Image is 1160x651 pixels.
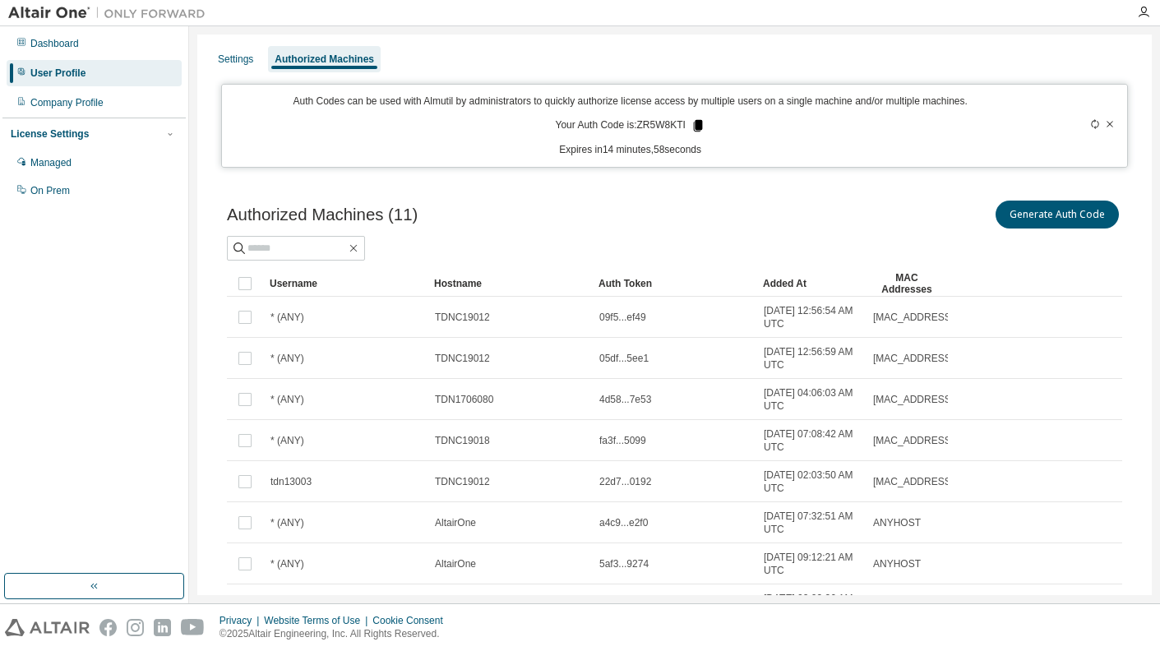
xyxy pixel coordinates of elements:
span: AltairOne [435,516,476,529]
div: On Prem [30,184,70,197]
span: [DATE] 12:56:54 AM UTC [764,304,858,330]
div: Hostname [434,270,585,297]
span: TDNC19018 [435,434,490,447]
img: facebook.svg [99,619,117,636]
span: [DATE] 12:56:59 AM UTC [764,345,858,372]
img: linkedin.svg [154,619,171,636]
div: Dashboard [30,37,79,50]
div: Cookie Consent [372,614,452,627]
span: fa3f...5099 [599,434,646,447]
span: * (ANY) [270,352,304,365]
div: License Settings [11,127,89,141]
span: [MAC_ADDRESS] [873,475,954,488]
span: [DATE] 02:03:36 AM UTC [764,592,858,618]
span: TDNC19012 [435,352,490,365]
div: Username [270,270,421,297]
span: [MAC_ADDRESS] [873,311,954,324]
span: tdn13003 [270,475,312,488]
span: 22d7...0192 [599,475,651,488]
span: [DATE] 07:32:51 AM UTC [764,510,858,536]
img: instagram.svg [127,619,144,636]
div: Website Terms of Use [264,614,372,627]
span: * (ANY) [270,311,304,324]
span: 09f5...ef49 [599,311,646,324]
div: Privacy [220,614,264,627]
span: 4d58...7e53 [599,393,651,406]
div: Settings [218,53,253,66]
p: Expires in 14 minutes, 58 seconds [232,143,1028,157]
span: [DATE] 09:12:21 AM UTC [764,551,858,577]
span: ANYHOST [873,557,921,570]
div: MAC Addresses [872,270,941,297]
div: Company Profile [30,96,104,109]
p: © 2025 Altair Engineering, Inc. All Rights Reserved. [220,627,453,641]
div: Authorized Machines [275,53,374,66]
span: 5af3...9274 [599,557,649,570]
img: altair_logo.svg [5,619,90,636]
span: [DATE] 04:06:03 AM UTC [764,386,858,413]
div: Added At [763,270,859,297]
span: [MAC_ADDRESS] [873,434,954,447]
span: 05df...5ee1 [599,352,649,365]
span: TDNC19012 [435,475,490,488]
div: Managed [30,156,72,169]
button: Generate Auth Code [996,201,1119,229]
span: [MAC_ADDRESS] [873,393,954,406]
span: * (ANY) [270,393,304,406]
span: TDN1706080 [435,393,493,406]
span: [MAC_ADDRESS] [873,352,954,365]
p: Auth Codes can be used with Almutil by administrators to quickly authorize license access by mult... [232,95,1028,108]
div: Auth Token [598,270,750,297]
span: ANYHOST [873,516,921,529]
p: Your Auth Code is: ZR5W8KTI [556,118,705,133]
span: [DATE] 07:08:42 AM UTC [764,427,858,454]
span: * (ANY) [270,516,304,529]
img: youtube.svg [181,619,205,636]
img: Altair One [8,5,214,21]
span: * (ANY) [270,434,304,447]
div: User Profile [30,67,85,80]
span: Authorized Machines (11) [227,205,418,224]
span: * (ANY) [270,557,304,570]
span: AltairOne [435,557,476,570]
span: a4c9...e2f0 [599,516,648,529]
span: TDNC19012 [435,311,490,324]
span: [DATE] 02:03:50 AM UTC [764,469,858,495]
